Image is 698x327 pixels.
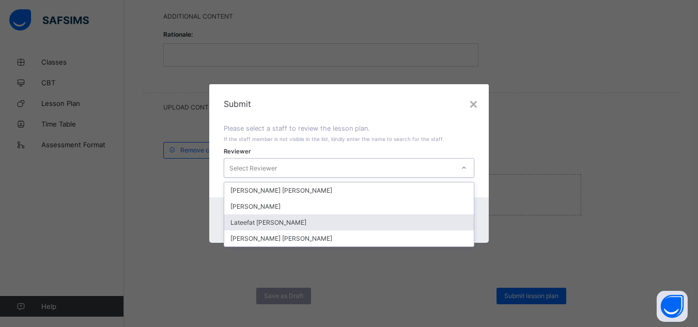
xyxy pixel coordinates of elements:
span: Submit [224,99,474,109]
span: Reviewer [224,148,251,155]
div: [PERSON_NAME] [224,198,473,214]
div: × [469,95,478,112]
span: If the staff member is not visible in the list, kindly enter the name to search for the staff. [224,136,444,142]
div: Select Reviewer [229,158,277,178]
div: Lateefat [PERSON_NAME] [224,214,473,230]
button: Open asap [657,291,688,322]
div: [PERSON_NAME] [PERSON_NAME] [224,182,473,198]
span: Please select a staff to review the lesson plan. [224,124,370,132]
div: [PERSON_NAME] [PERSON_NAME] [224,230,473,246]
